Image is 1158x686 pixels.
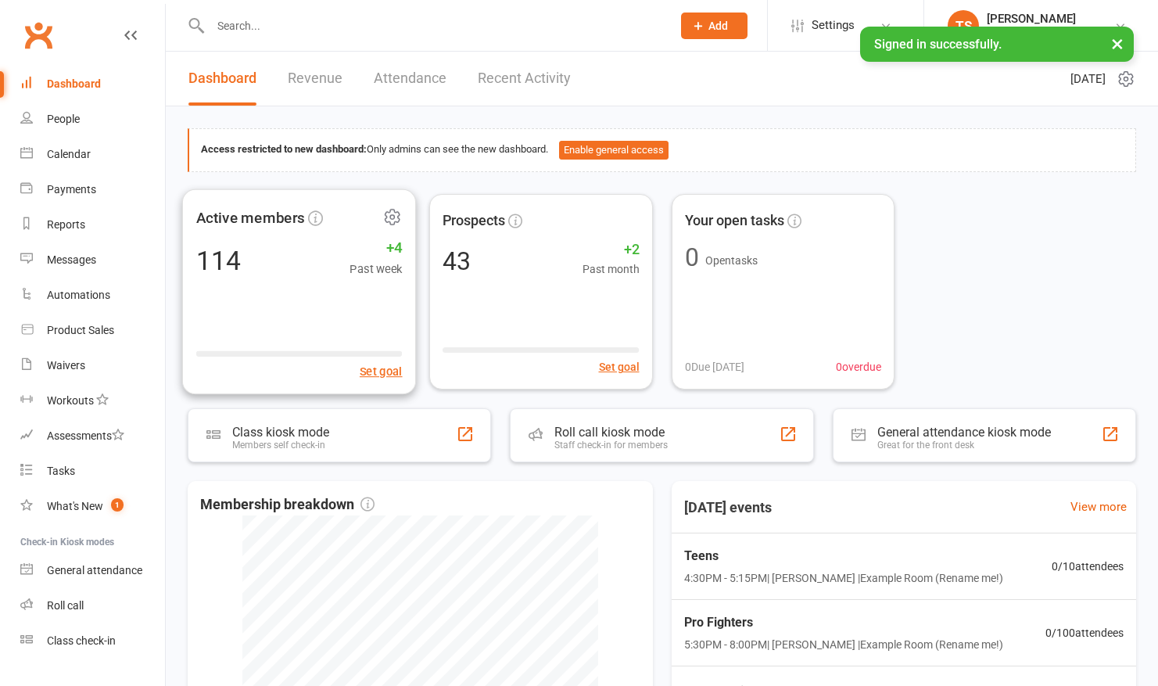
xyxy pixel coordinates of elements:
[20,242,165,278] a: Messages
[812,8,855,43] span: Settings
[206,15,661,37] input: Search...
[20,454,165,489] a: Tasks
[20,588,165,623] a: Roll call
[874,37,1002,52] span: Signed in successfully.
[20,623,165,659] a: Class kiosk mode
[20,278,165,313] a: Automations
[47,289,110,301] div: Automations
[554,440,668,451] div: Staff check-in for members
[1070,70,1106,88] span: [DATE]
[20,137,165,172] a: Calendar
[288,52,342,106] a: Revenue
[47,500,103,512] div: What's New
[478,52,571,106] a: Recent Activity
[47,77,101,90] div: Dashboard
[47,634,116,647] div: Class check-in
[200,494,375,516] span: Membership breakdown
[232,425,329,440] div: Class kiosk mode
[47,113,80,125] div: People
[201,143,367,155] strong: Access restricted to new dashboard:
[705,254,758,267] span: Open tasks
[350,259,402,278] span: Past week
[232,440,329,451] div: Members self check-in
[20,102,165,137] a: People
[987,26,1095,40] div: [PERSON_NAME] Gym
[1103,27,1131,60] button: ×
[47,429,124,442] div: Assessments
[20,348,165,383] a: Waivers
[1052,558,1124,575] span: 0 / 10 attendees
[201,141,1124,160] div: Only admins can see the new dashboard.
[987,12,1095,26] div: [PERSON_NAME]
[684,546,1003,566] span: Teens
[443,210,505,232] span: Prospects
[684,636,1003,653] span: 5:30PM - 8:00PM | [PERSON_NAME] | Example Room (Rename me!)
[47,253,96,266] div: Messages
[20,207,165,242] a: Reports
[877,425,1051,440] div: General attendance kiosk mode
[350,235,402,259] span: +4
[20,66,165,102] a: Dashboard
[47,324,114,336] div: Product Sales
[599,358,640,375] button: Set goal
[685,358,744,375] span: 0 Due [DATE]
[1045,624,1124,641] span: 0 / 100 attendees
[47,359,85,372] div: Waivers
[20,383,165,418] a: Workouts
[360,361,403,380] button: Set goal
[20,172,165,207] a: Payments
[877,440,1051,451] div: Great for the front desk
[708,20,728,32] span: Add
[47,148,91,160] div: Calendar
[948,10,979,41] div: TS
[47,599,84,612] div: Roll call
[188,52,256,106] a: Dashboard
[19,16,58,55] a: Clubworx
[20,553,165,588] a: General attendance kiosk mode
[583,239,640,261] span: +2
[1070,497,1127,516] a: View more
[443,249,471,274] div: 43
[685,210,784,232] span: Your open tasks
[836,358,881,375] span: 0 overdue
[374,52,446,106] a: Attendance
[196,206,305,229] span: Active members
[554,425,668,440] div: Roll call kiosk mode
[684,569,1003,587] span: 4:30PM - 5:15PM | [PERSON_NAME] | Example Room (Rename me!)
[47,465,75,477] div: Tasks
[111,498,124,512] span: 1
[20,489,165,524] a: What's New1
[196,246,241,273] div: 114
[672,494,784,522] h3: [DATE] events
[583,260,640,278] span: Past month
[47,564,142,576] div: General attendance
[685,245,699,270] div: 0
[47,183,96,196] div: Payments
[684,612,1003,633] span: Pro Fighters
[559,141,669,160] button: Enable general access
[681,13,748,39] button: Add
[47,218,85,231] div: Reports
[20,418,165,454] a: Assessments
[20,313,165,348] a: Product Sales
[47,394,94,407] div: Workouts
